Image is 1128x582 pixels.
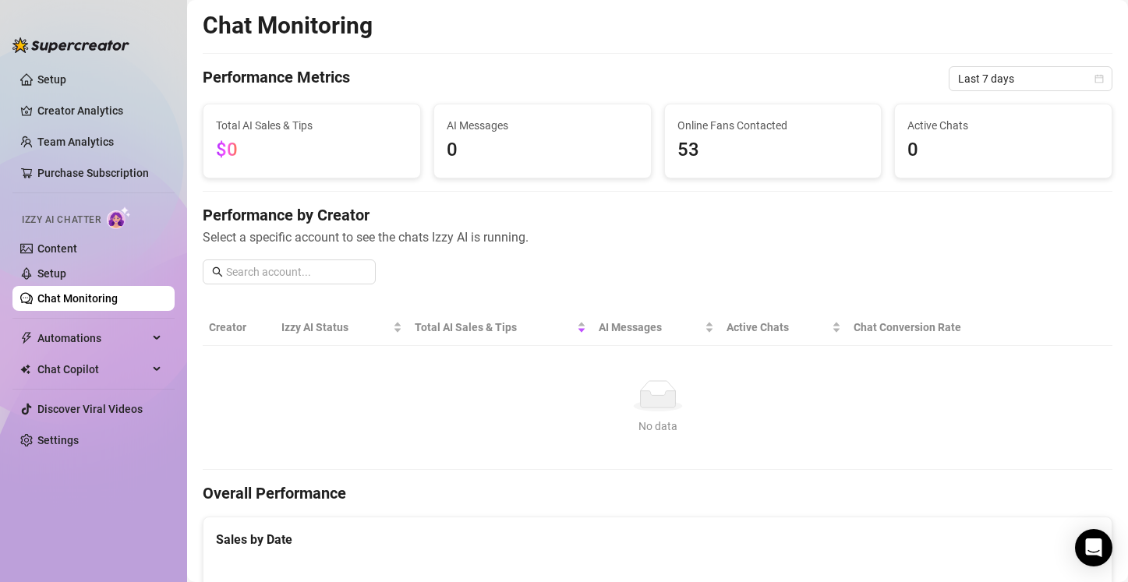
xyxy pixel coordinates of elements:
span: Select a specific account to see the chats Izzy AI is running. [203,228,1112,247]
a: Content [37,242,77,255]
span: search [212,266,223,277]
img: AI Chatter [107,206,131,229]
span: 53 [677,136,869,165]
a: Setup [37,267,66,280]
input: Search account... [226,263,366,280]
a: Purchase Subscription [37,160,162,185]
span: $0 [216,139,238,160]
div: Sales by Date [216,530,1099,549]
th: Active Chats [720,309,847,346]
span: AI Messages [447,117,638,134]
a: Discover Viral Videos [37,403,143,415]
th: Izzy AI Status [275,309,408,346]
span: Active Chats [727,319,828,336]
a: Settings [37,434,79,446]
h2: Chat Monitoring [203,11,373,41]
span: Last 7 days [958,67,1103,90]
th: Creator [203,309,275,346]
span: Online Fans Contacted [677,117,869,134]
span: 0 [907,136,1099,165]
span: Automations [37,326,148,351]
a: Team Analytics [37,136,114,148]
h4: Performance by Creator [203,204,1112,226]
span: AI Messages [599,319,702,336]
span: Total AI Sales & Tips [216,117,408,134]
div: No data [215,418,1100,435]
span: Active Chats [907,117,1099,134]
th: Chat Conversion Rate [847,309,1021,346]
span: Izzy AI Chatter [22,213,101,228]
th: AI Messages [592,309,720,346]
img: Chat Copilot [20,364,30,375]
div: Open Intercom Messenger [1075,529,1112,566]
span: 0 [447,136,638,165]
img: logo-BBDzfeDw.svg [12,37,129,53]
h4: Overall Performance [203,482,1112,504]
a: Setup [37,73,66,86]
span: thunderbolt [20,332,33,344]
span: Chat Copilot [37,357,148,382]
span: calendar [1094,74,1104,83]
h4: Performance Metrics [203,66,350,91]
span: Izzy AI Status [281,319,390,336]
th: Total AI Sales & Tips [408,309,592,346]
span: Total AI Sales & Tips [415,319,574,336]
a: Chat Monitoring [37,292,118,305]
a: Creator Analytics [37,98,162,123]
